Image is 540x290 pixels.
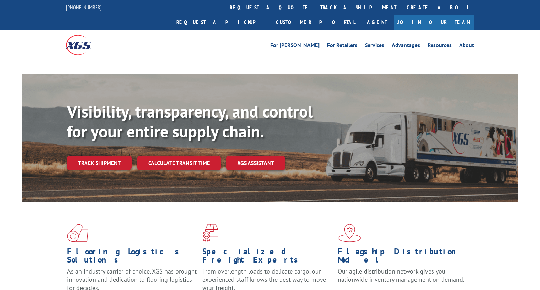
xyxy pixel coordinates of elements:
[202,247,332,267] h1: Specialized Freight Experts
[67,101,313,142] b: Visibility, transparency, and control for your entire supply chain.
[171,15,271,30] a: Request a pickup
[226,156,285,170] a: XGS ASSISTANT
[428,43,452,50] a: Resources
[327,43,357,50] a: For Retailers
[271,15,360,30] a: Customer Portal
[365,43,384,50] a: Services
[459,43,474,50] a: About
[66,4,102,11] a: [PHONE_NUMBER]
[338,224,361,242] img: xgs-icon-flagship-distribution-model-red
[270,43,320,50] a: For [PERSON_NAME]
[360,15,394,30] a: Agent
[137,156,221,170] a: Calculate transit time
[392,43,420,50] a: Advantages
[67,156,132,170] a: Track shipment
[394,15,474,30] a: Join Our Team
[338,247,468,267] h1: Flagship Distribution Model
[67,224,88,242] img: xgs-icon-total-supply-chain-intelligence-red
[67,247,197,267] h1: Flooring Logistics Solutions
[338,267,464,283] span: Our agile distribution network gives you nationwide inventory management on demand.
[202,224,218,242] img: xgs-icon-focused-on-flooring-red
